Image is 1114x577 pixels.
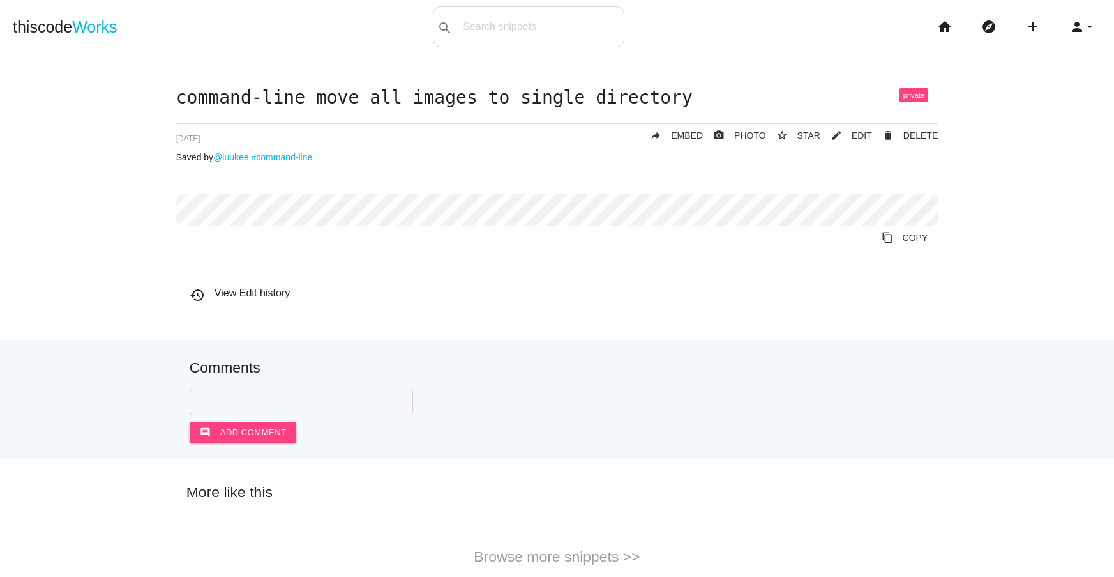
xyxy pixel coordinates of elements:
[190,422,297,443] button: commentAdd comment
[882,226,893,249] i: content_copy
[13,6,117,47] a: thiscodeWorks
[903,130,938,141] span: DELETE
[190,360,925,376] h5: Comments
[766,124,820,147] button: star_borderSTAR
[190,288,205,303] i: history
[200,422,211,443] i: comment
[176,152,938,162] p: Saved by
[456,13,624,40] input: Search snippets
[433,7,456,47] button: search
[1069,6,1085,47] i: person
[176,134,200,143] span: [DATE]
[703,124,766,147] a: photo_cameraPHOTO
[872,124,938,147] a: Delete Post
[213,152,248,162] a: @luukee
[176,88,938,108] h1: command-line move all images to single directory
[650,124,661,147] i: reply
[1025,6,1041,47] i: add
[831,124,842,147] i: mode_edit
[713,124,725,147] i: photo_camera
[776,124,788,147] i: star_border
[882,124,894,147] i: delete
[797,130,820,141] span: STAR
[937,6,952,47] i: home
[72,18,117,36] span: Works
[640,124,703,147] a: replyEMBED
[671,130,703,141] span: EMBED
[190,288,938,299] h6: View Edit history
[981,6,997,47] i: explore
[437,8,453,49] i: search
[820,124,872,147] a: mode_editEDIT
[871,226,938,249] a: Copy to Clipboard
[852,130,872,141] span: EDIT
[167,484,947,500] h5: More like this
[734,130,766,141] span: PHOTO
[1085,6,1095,47] i: arrow_drop_down
[251,152,312,162] a: #command-line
